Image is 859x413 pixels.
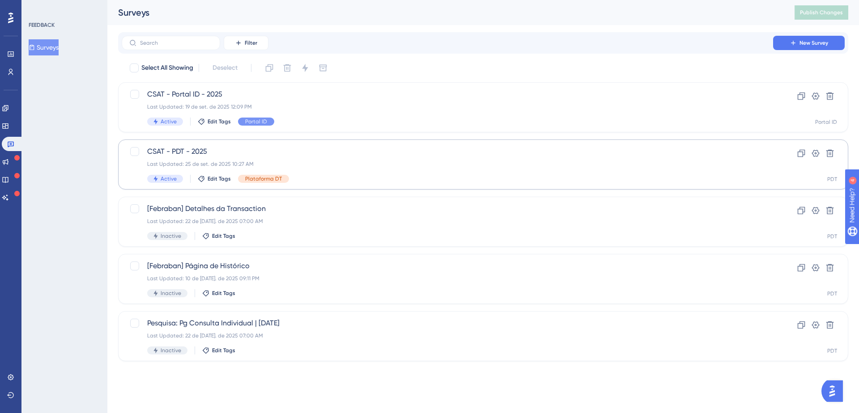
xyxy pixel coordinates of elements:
[208,175,231,182] span: Edit Tags
[198,175,231,182] button: Edit Tags
[827,233,837,240] div: PDT
[140,40,213,46] input: Search
[773,36,845,50] button: New Survey
[202,232,235,240] button: Edit Tags
[198,118,231,125] button: Edit Tags
[208,118,231,125] span: Edit Tags
[147,146,748,157] span: CSAT - PDT - 2025
[815,118,837,126] div: Portal ID
[147,318,748,329] span: Pesquisa: Pg Consulta Individual | [DATE]
[827,347,837,354] div: PDT
[800,9,843,16] span: Publish Changes
[821,378,848,405] iframe: UserGuiding AI Assistant Launcher
[799,39,828,46] span: New Survey
[147,332,748,339] div: Last Updated: 22 de [DATE]. de 2025 07:00 AM
[202,290,235,297] button: Edit Tags
[161,290,181,297] span: Inactive
[161,232,181,240] span: Inactive
[147,103,748,110] div: Last Updated: 19 de set. de 2025 12:09 PM
[827,290,837,297] div: PDT
[202,347,235,354] button: Edit Tags
[204,60,246,76] button: Deselect
[147,203,748,214] span: [Febraban] Detalhes da Transaction
[245,39,257,46] span: Filter
[827,176,837,183] div: PDT
[213,63,238,73] span: Deselect
[62,4,65,12] div: 4
[118,6,772,19] div: Surveys
[29,39,59,55] button: Surveys
[29,21,55,29] div: FEEDBACK
[147,160,748,168] div: Last Updated: 25 de set. de 2025 10:27 AM
[161,347,181,354] span: Inactive
[147,218,748,225] div: Last Updated: 22 de [DATE]. de 2025 07:00 AM
[21,2,56,13] span: Need Help?
[224,36,268,50] button: Filter
[147,261,748,271] span: [Febraban] Página de Histórico
[212,290,235,297] span: Edit Tags
[212,232,235,240] span: Edit Tags
[245,118,267,125] span: Portal ID
[245,175,282,182] span: Plataforma DT
[795,5,848,20] button: Publish Changes
[161,118,177,125] span: Active
[161,175,177,182] span: Active
[141,63,193,73] span: Select All Showing
[147,89,748,100] span: CSAT - Portal ID - 2025
[212,347,235,354] span: Edit Tags
[147,275,748,282] div: Last Updated: 10 de [DATE]. de 2025 09:11 PM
